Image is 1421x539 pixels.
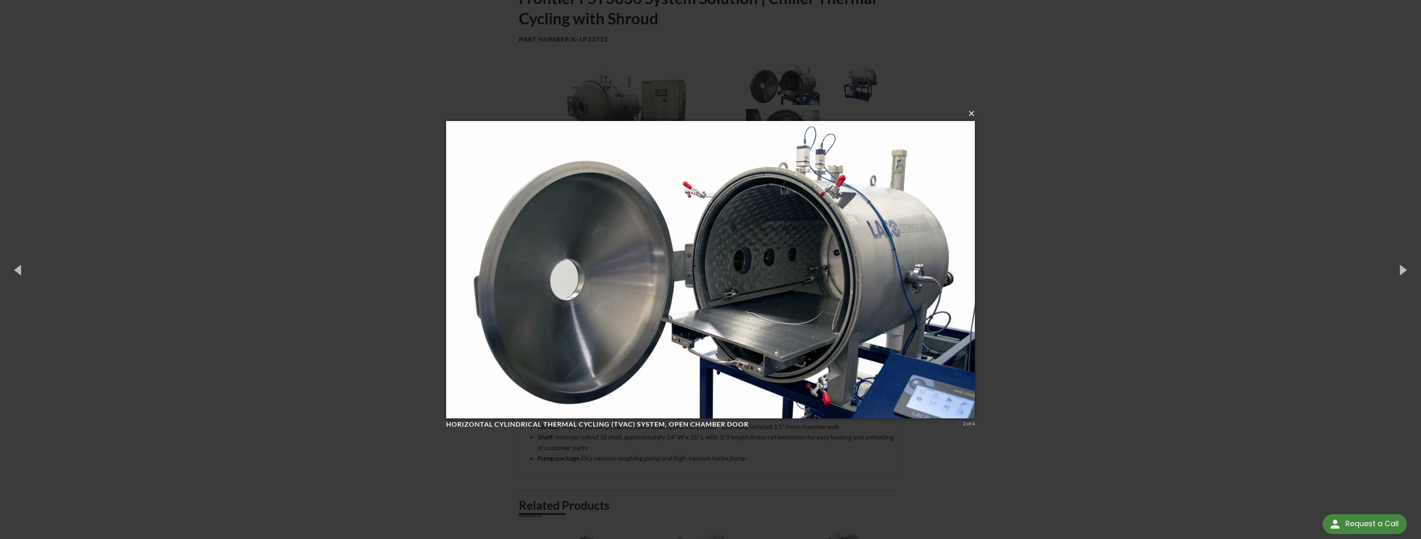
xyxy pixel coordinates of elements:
button: × [449,104,977,123]
button: Next (Right arrow key) [1384,247,1421,292]
div: Request a Call [1323,514,1407,534]
img: Horizontal Cylindrical Thermal Cycling (TVAC) System, open chamber door [446,104,975,435]
h4: Horizontal Cylindrical Thermal Cycling (TVAC) System, open chamber door [446,420,960,429]
div: Request a Call [1345,514,1399,533]
div: 2 of 4 [963,420,975,427]
img: round button [1328,518,1342,531]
